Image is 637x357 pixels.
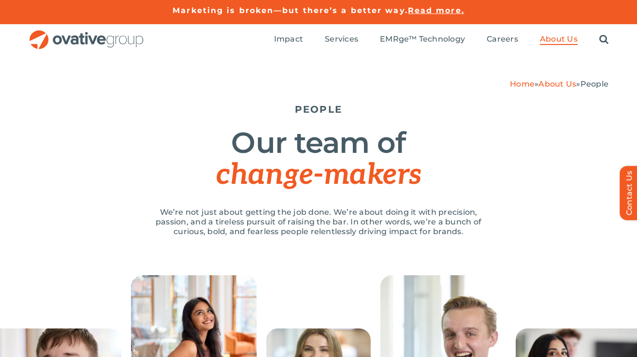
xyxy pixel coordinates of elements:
a: Services [325,34,358,45]
a: About Us [538,79,576,89]
a: Read more. [408,6,464,15]
a: Impact [274,34,303,45]
h5: PEOPLE [29,104,608,115]
a: EMRge™ Technology [380,34,465,45]
span: EMRge™ Technology [380,34,465,44]
span: People [580,79,608,89]
span: Careers [487,34,518,44]
a: Search [599,34,608,45]
a: About Us [540,34,578,45]
a: OG_Full_horizontal_RGB [29,29,145,38]
a: Home [510,79,535,89]
span: » » [510,79,608,89]
p: We’re not just about getting the job done. We’re about doing it with precision, passion, and a ti... [145,208,492,237]
h1: Our team of [29,127,608,191]
a: Marketing is broken—but there’s a better way. [173,6,408,15]
span: Impact [274,34,303,44]
a: Careers [487,34,518,45]
span: Services [325,34,358,44]
nav: Menu [274,24,608,55]
span: change-makers [216,158,421,193]
span: About Us [540,34,578,44]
